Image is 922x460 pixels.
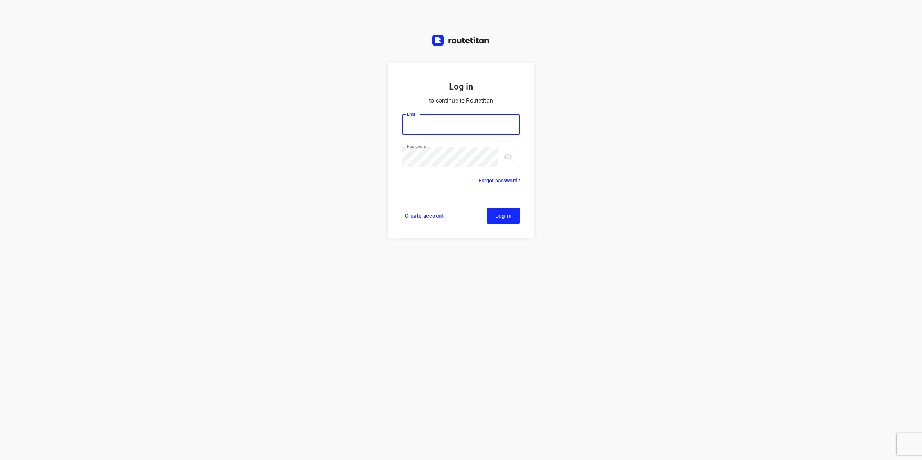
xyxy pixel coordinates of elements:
[487,208,520,224] button: Log in
[479,176,520,185] a: Forgot password?
[402,96,520,106] p: to continue to Routetitan
[501,150,515,164] button: toggle password visibility
[402,81,520,93] h5: Log in
[432,35,490,48] a: Routetitan
[495,213,511,219] span: Log in
[405,213,444,219] span: Create account
[402,208,447,224] a: Create account
[432,35,490,46] img: Routetitan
